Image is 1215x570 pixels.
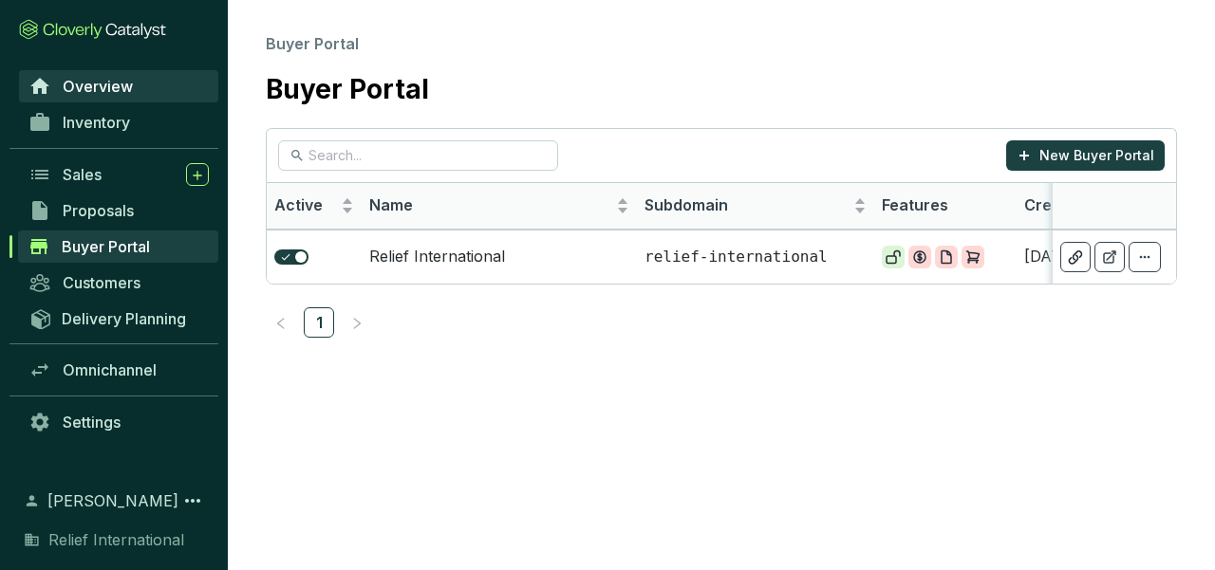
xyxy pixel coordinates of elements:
span: Name [369,195,612,216]
p: New Buyer Portal [1039,146,1154,165]
span: Subdomain [645,195,850,216]
td: Relief International [362,230,637,284]
span: Proposals [63,201,134,220]
span: Overview [63,77,133,96]
span: Settings [63,413,121,432]
li: Previous Page [266,307,296,338]
span: [PERSON_NAME] [47,489,178,512]
th: Created [1017,183,1206,230]
a: Sales [19,158,218,191]
span: left [274,317,288,330]
a: Overview [19,70,218,102]
li: Next Page [342,307,372,338]
span: Relief International [48,528,184,551]
th: Name [362,183,637,230]
span: Created [1024,195,1182,216]
button: right [342,307,372,338]
td: [DATE] 1:02pm [1017,230,1206,284]
h1: Buyer Portal [266,74,429,106]
a: Omnichannel [19,354,218,386]
span: Buyer Portal [266,34,359,53]
span: Active [274,195,337,216]
a: Proposals [19,194,218,227]
span: Customers [63,273,140,292]
span: right [350,317,364,330]
a: 1 [305,308,333,337]
th: Subdomain [637,183,874,230]
button: left [266,307,296,338]
a: Customers [19,267,218,299]
span: Inventory [63,113,130,132]
a: Inventory [19,106,218,138]
th: Active [267,183,362,230]
a: Settings [19,406,218,438]
th: Features [874,183,1017,230]
p: relief-international [645,247,867,267]
li: 1 [304,307,334,338]
span: Omnichannel [63,360,157,379]
input: Search... [308,145,530,166]
span: Sales [63,165,102,184]
span: Delivery Planning [62,309,186,328]
span: Buyer Portal [62,237,150,256]
a: Buyer Portal [18,230,218,263]
button: New Buyer Portal [1006,140,1165,171]
a: Delivery Planning [19,303,218,334]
